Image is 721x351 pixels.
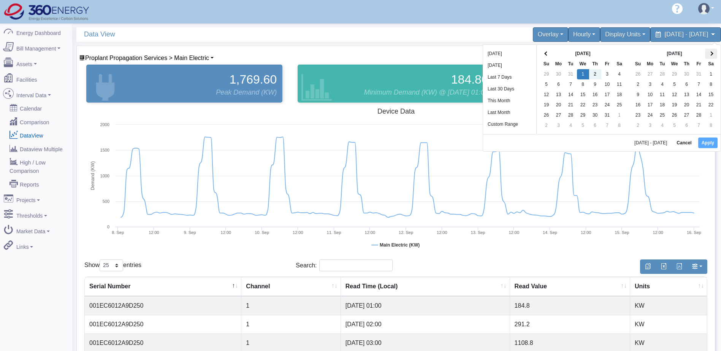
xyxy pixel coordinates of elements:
[698,3,710,14] img: user-3.svg
[221,230,231,235] text: 12:00
[364,87,488,98] span: Minimum Demand (KW) @ [DATE] 01:00
[693,120,705,131] td: 7
[510,277,630,296] th: Read Value : activate to sort column ascending
[613,110,626,120] td: 1
[543,230,557,235] tspan: 14. Sep
[669,59,681,69] th: We
[100,122,109,127] text: 2000
[296,259,393,271] label: Search:
[681,120,693,131] td: 6
[230,70,277,89] span: 1,769.60
[613,59,626,69] th: Sa
[630,315,707,334] td: KW
[589,120,601,131] td: 6
[577,90,589,100] td: 15
[589,90,601,100] td: 16
[327,230,341,235] tspan: 11. Sep
[581,230,591,235] text: 12:00
[669,90,681,100] td: 12
[577,100,589,110] td: 22
[665,31,708,38] span: [DATE] - [DATE]
[601,90,613,100] td: 17
[644,79,656,90] td: 3
[705,110,717,120] td: 1
[632,120,644,131] td: 2
[85,55,209,61] span: Device List
[483,60,536,71] li: [DATE]
[589,79,601,90] td: 9
[653,230,663,235] text: 12:00
[540,110,553,120] td: 26
[540,59,553,69] th: Su
[85,315,241,334] td: 001EC6012A9D250
[540,120,553,131] td: 2
[100,259,123,271] select: Showentries
[613,120,626,131] td: 8
[241,315,341,334] td: 1
[693,59,705,69] th: Fr
[656,90,669,100] td: 11
[565,90,577,100] td: 14
[483,83,536,95] li: Last 30 Days
[630,277,707,296] th: Units : activate to sort column ascending
[84,259,141,271] label: Show entries
[100,148,109,152] text: 1500
[540,79,553,90] td: 5
[509,230,519,235] text: 12:00
[705,79,717,90] td: 8
[705,100,717,110] td: 22
[640,259,656,274] button: Copy to clipboard
[255,230,269,235] tspan: 10. Sep
[644,59,656,69] th: Mo
[632,69,644,79] td: 26
[577,110,589,120] td: 29
[483,48,536,60] li: [DATE]
[632,110,644,120] td: 23
[241,296,341,315] td: 1
[553,120,565,131] td: 3
[669,110,681,120] td: 26
[644,69,656,79] td: 27
[103,199,109,204] text: 500
[601,110,613,120] td: 31
[693,90,705,100] td: 14
[669,100,681,110] td: 19
[705,90,717,100] td: 15
[293,230,303,235] text: 12:00
[85,277,241,296] th: Serial Number : activate to sort column descending
[630,296,707,315] td: KW
[601,59,613,69] th: Fr
[216,87,277,98] span: Peak Demand (KW)
[632,59,644,69] th: Su
[565,100,577,110] td: 21
[553,59,565,69] th: Mo
[540,100,553,110] td: 19
[437,230,447,235] text: 12:00
[673,138,695,148] button: Cancel
[632,79,644,90] td: 2
[377,108,415,115] tspan: Device Data
[698,138,718,148] button: Apply
[687,259,707,274] button: Show/Hide Columns
[589,110,601,120] td: 30
[553,79,565,90] td: 6
[184,230,196,235] tspan: 9. Sep
[681,59,693,69] th: Th
[632,90,644,100] td: 9
[553,110,565,120] td: 27
[540,90,553,100] td: 12
[589,69,601,79] td: 2
[613,90,626,100] td: 18
[553,49,613,59] th: [DATE]
[632,100,644,110] td: 16
[565,110,577,120] td: 28
[601,69,613,79] td: 3
[600,27,650,42] div: Display Units
[693,79,705,90] td: 7
[112,230,124,235] tspan: 8. Sep
[589,100,601,110] td: 23
[644,90,656,100] td: 10
[656,69,669,79] td: 28
[601,100,613,110] td: 24
[149,230,159,235] text: 12:00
